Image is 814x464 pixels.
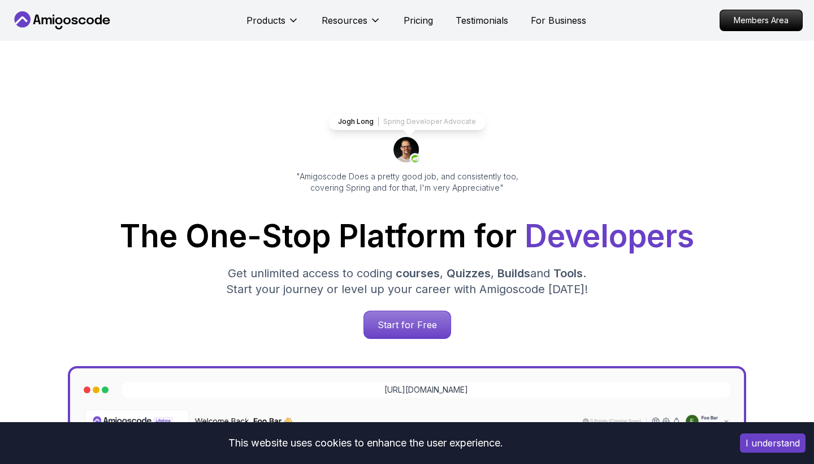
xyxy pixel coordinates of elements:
span: Quizzes [447,267,491,280]
div: This website uses cookies to enhance the user experience. [8,431,723,456]
button: Accept cookies [740,433,806,453]
p: Start for Free [364,311,451,338]
h1: The One-Stop Platform for [20,221,794,252]
a: Start for Free [363,311,451,339]
p: Get unlimited access to coding , , and . Start your journey or level up your career with Amigosco... [217,265,597,297]
span: Developers [525,217,694,255]
span: Tools [553,267,583,280]
p: Jogh Long [338,117,374,126]
a: Testimonials [456,14,508,27]
a: [URL][DOMAIN_NAME] [384,384,468,396]
a: For Business [531,14,586,27]
p: Members Area [720,10,802,31]
a: Pricing [404,14,433,27]
p: Resources [322,14,367,27]
span: courses [396,267,440,280]
p: Products [246,14,285,27]
p: "Amigoscode Does a pretty good job, and consistently too, covering Spring and for that, I'm very ... [280,171,534,194]
span: Builds [497,267,530,280]
button: Resources [322,14,381,36]
a: Members Area [720,10,803,31]
img: josh long [393,137,421,164]
button: Products [246,14,299,36]
p: Spring Developer Advocate [383,117,476,126]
